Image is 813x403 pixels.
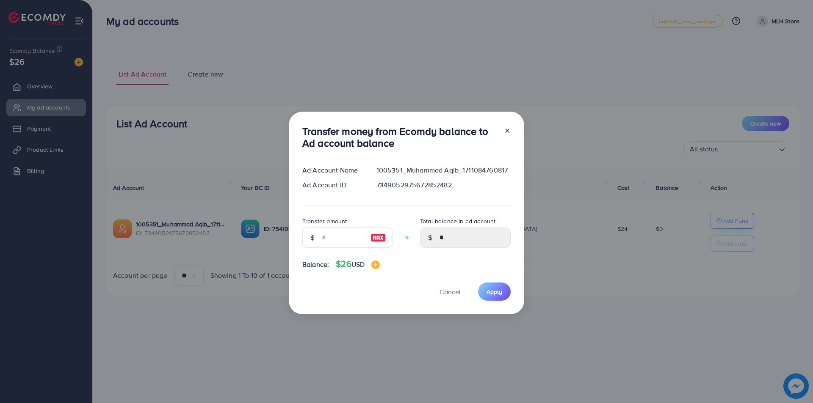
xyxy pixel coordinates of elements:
[478,282,511,301] button: Apply
[296,165,370,175] div: Ad Account Name
[371,260,380,269] img: image
[370,165,517,175] div: 1005351_Muhammad Aqib_1711084760817
[370,180,517,190] div: 7349052975672852482
[296,180,370,190] div: Ad Account ID
[440,287,461,296] span: Cancel
[420,217,495,225] label: Total balance in ad account
[302,260,329,269] span: Balance:
[302,125,497,150] h3: Transfer money from Ecomdy balance to Ad account balance
[371,233,386,243] img: image
[336,259,380,269] h4: $26
[351,260,365,269] span: USD
[487,288,502,296] span: Apply
[429,282,471,301] button: Cancel
[302,217,347,225] label: Transfer amount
